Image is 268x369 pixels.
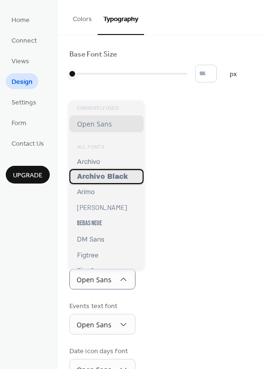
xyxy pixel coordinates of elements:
[11,15,30,25] span: Home
[77,219,102,227] span: Bebas Neue
[77,158,100,165] span: Archivo
[69,301,134,311] div: Events text font
[77,188,95,196] span: Arimo
[11,36,37,46] span: Connect
[13,171,43,181] span: Upgrade
[11,98,36,108] span: Settings
[77,275,112,284] span: Open Sans
[77,203,127,211] span: [PERSON_NAME]
[11,118,26,128] span: Form
[11,77,33,87] span: Design
[77,235,104,243] span: DM Sans
[69,346,134,357] div: Date icon days font
[11,139,44,149] span: Contact Us
[77,251,99,259] span: Figtree
[6,73,38,89] a: Design
[77,320,112,329] span: Open Sans
[77,267,105,275] span: Fira Sans
[6,166,50,184] button: Upgrade
[6,53,35,69] a: Views
[6,32,43,48] a: Connect
[77,119,112,128] span: Open Sans
[6,12,35,27] a: Home
[77,173,128,180] span: Archivo Black
[230,69,237,80] span: px
[6,135,50,151] a: Contact Us
[6,94,42,110] a: Settings
[6,115,32,130] a: Form
[11,57,29,67] span: Views
[69,50,117,60] div: Base Font Size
